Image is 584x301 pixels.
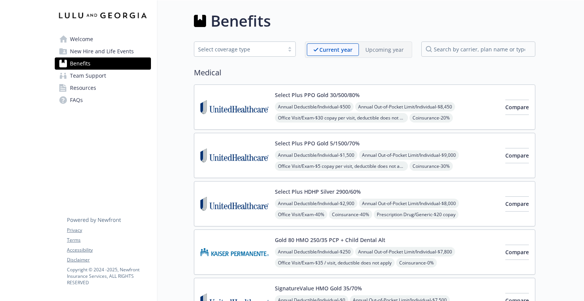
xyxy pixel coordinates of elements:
span: Annual Deductible/Individual - $500 [275,102,354,111]
a: Benefits [55,57,151,70]
button: Gold 80 HMO 250/35 PCP + Child Dental Alt [275,236,385,244]
button: Select Plus PPO Gold 5/1500/70% [275,139,360,147]
h2: Medical [194,67,535,78]
span: Welcome [70,33,93,45]
span: Annual Out-of-Pocket Limit/Individual - $7,800 [355,247,455,256]
span: Annual Out-of-Pocket Limit/Individual - $8,000 [359,199,459,208]
a: Disclaimer [67,256,151,263]
a: FAQs [55,94,151,106]
a: Welcome [55,33,151,45]
span: Compare [505,152,529,159]
span: Annual Out-of-Pocket Limit/Individual - $9,000 [359,150,459,160]
span: Annual Deductible/Individual - $1,500 [275,150,357,160]
span: Annual Deductible/Individual - $250 [275,247,354,256]
button: Select Plus HDHP Silver 2900/60% [275,188,361,196]
button: Compare [505,245,529,260]
div: Select coverage type [198,45,280,53]
button: Compare [505,196,529,212]
span: Resources [70,82,96,94]
span: Annual Out-of-Pocket Limit/Individual - $8,450 [355,102,455,111]
img: United Healthcare Insurance Company carrier logo [200,188,269,220]
a: Team Support [55,70,151,82]
span: Office Visit/Exam - $35 / visit, deductible does not apply [275,258,395,268]
span: Compare [505,248,529,256]
span: Compare [505,104,529,111]
span: Office Visit/Exam - 40% [275,210,327,219]
a: Accessibility [67,247,151,253]
a: Resources [55,82,151,94]
span: Compare [505,200,529,207]
button: SignatureValue HMO Gold 35/70% [275,284,362,292]
a: Privacy [67,227,151,234]
span: FAQs [70,94,83,106]
h1: Benefits [211,10,271,32]
p: Upcoming year [365,46,404,54]
span: New Hire and Life Events [70,45,134,57]
span: Coinsurance - 30% [409,161,453,171]
a: Terms [67,237,151,244]
span: Office Visit/Exam - $5 copay per visit, deductible does not apply [275,161,408,171]
span: Benefits [70,57,90,70]
img: Kaiser Permanente Insurance Company carrier logo [200,236,269,268]
img: United Healthcare Insurance Company carrier logo [200,91,269,123]
a: New Hire and Life Events [55,45,151,57]
span: Annual Deductible/Individual - $2,900 [275,199,357,208]
p: Copyright © 2024 - 2025 , Newfront Insurance Services, ALL RIGHTS RESERVED [67,266,151,286]
span: Coinsurance - 0% [396,258,437,268]
input: search by carrier, plan name or type [421,41,535,57]
span: Prescription Drug/Generic - $20 copay [374,210,459,219]
img: United Healthcare Insurance Company carrier logo [200,139,269,172]
button: Select Plus PPO Gold 30/500/80% [275,91,360,99]
button: Compare [505,100,529,115]
span: Team Support [70,70,106,82]
span: Office Visit/Exam - $30 copay per visit, deductible does not apply [275,113,408,123]
p: Current year [319,46,352,54]
span: Coinsurance - 20% [409,113,453,123]
span: Coinsurance - 40% [329,210,372,219]
button: Compare [505,148,529,163]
